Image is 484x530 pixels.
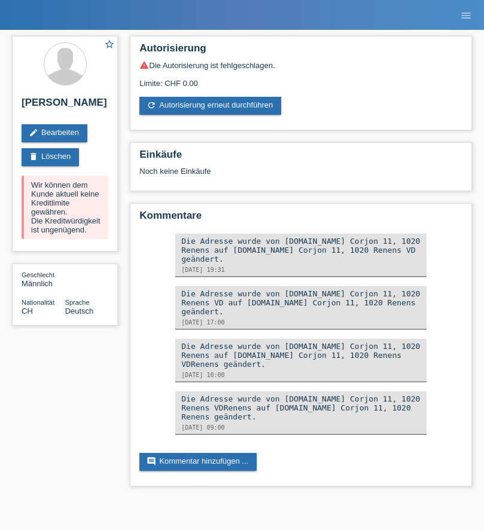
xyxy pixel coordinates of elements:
span: Nationalität [22,299,54,306]
div: [DATE] 19:31 [181,266,421,273]
div: [DATE] 09:00 [181,424,421,431]
i: menu [460,10,472,22]
h2: [PERSON_NAME] [22,97,108,115]
i: edit [29,128,38,137]
a: refreshAutorisierung erneut durchführen [139,97,281,115]
i: star_border [104,39,115,50]
div: [DATE] 10:00 [181,372,421,378]
h2: Einkäufe [139,149,462,167]
i: refresh [147,100,156,110]
div: Die Adresse wurde von [DOMAIN_NAME] Corjon 11, 1020 Renens VDRenens auf [DOMAIN_NAME] Corjon 11, ... [181,394,421,421]
div: Die Adresse wurde von [DOMAIN_NAME] Corjon 11, 1020 Renens auf [DOMAIN_NAME] Corjon 11, 1020 Rene... [181,237,421,264]
div: [DATE] 17:00 [181,319,421,326]
h2: Kommentare [139,210,462,228]
i: warning [139,60,149,70]
a: menu [454,11,478,19]
a: commentKommentar hinzufügen ... [139,453,257,471]
div: Noch keine Einkäufe [139,167,462,185]
span: Deutsch [65,307,94,315]
span: Schweiz [22,307,33,315]
span: Sprache [65,299,90,306]
i: delete [29,152,38,161]
div: Die Adresse wurde von [DOMAIN_NAME] Corjon 11, 1020 Renens auf [DOMAIN_NAME] Corjon 11, 1020 Rene... [181,342,421,369]
div: Limite: CHF 0.00 [139,70,462,88]
span: Geschlecht [22,271,54,278]
div: Die Autorisierung ist fehlgeschlagen. [139,60,462,70]
div: Wir können dem Kunde aktuell keine Kreditlimite gewähren. Die Kreditwürdigkeit ist ungenügend. [22,176,108,239]
div: Männlich [22,270,65,288]
i: comment [147,457,156,466]
a: deleteLöschen [22,148,79,166]
div: Die Adresse wurde von [DOMAIN_NAME] Corjon 11, 1020 Renens VD auf [DOMAIN_NAME] Corjon 11, 1020 R... [181,289,421,316]
a: editBearbeiten [22,124,87,142]
a: star_border [104,39,115,51]
h2: Autorisierung [139,42,462,60]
